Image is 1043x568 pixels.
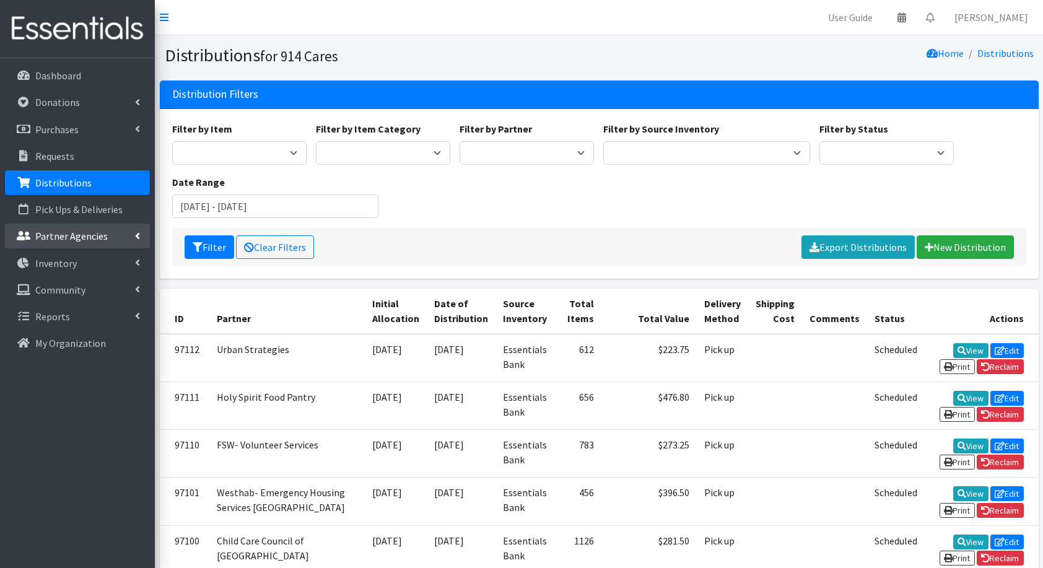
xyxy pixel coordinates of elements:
[5,277,150,302] a: Community
[697,334,748,382] td: Pick up
[953,439,988,453] a: View
[495,334,554,382] td: Essentials Bank
[953,535,988,549] a: View
[160,289,209,334] th: ID
[601,478,697,525] td: $396.50
[990,439,1024,453] a: Edit
[601,382,697,429] td: $476.80
[165,45,595,66] h1: Distributions
[818,5,883,30] a: User Guide
[427,289,495,334] th: Date of Distribution
[35,310,70,323] p: Reports
[867,334,925,382] td: Scheduled
[945,5,1038,30] a: [PERSON_NAME]
[925,289,1039,334] th: Actions
[172,175,225,190] label: Date Range
[5,170,150,195] a: Distributions
[990,486,1024,501] a: Edit
[554,430,601,478] td: 783
[160,334,209,382] td: 97112
[172,194,379,218] input: January 1, 2011 - December 31, 2011
[5,63,150,88] a: Dashboard
[35,203,123,216] p: Pick Ups & Deliveries
[867,478,925,525] td: Scheduled
[990,391,1024,406] a: Edit
[601,334,697,382] td: $223.75
[365,430,427,478] td: [DATE]
[460,121,532,136] label: Filter by Partner
[977,407,1024,422] a: Reclaim
[953,391,988,406] a: View
[977,551,1024,566] a: Reclaim
[495,382,554,429] td: Essentials Bank
[917,235,1014,259] a: New Distribution
[35,123,79,136] p: Purchases
[940,551,975,566] a: Print
[160,382,209,429] td: 97111
[160,430,209,478] td: 97110
[427,430,495,478] td: [DATE]
[977,503,1024,518] a: Reclaim
[990,535,1024,549] a: Edit
[185,235,234,259] button: Filter
[977,455,1024,470] a: Reclaim
[977,359,1024,374] a: Reclaim
[35,177,92,189] p: Distributions
[495,289,554,334] th: Source Inventory
[5,117,150,142] a: Purchases
[748,289,802,334] th: Shipping Cost
[5,197,150,222] a: Pick Ups & Deliveries
[495,478,554,525] td: Essentials Bank
[697,430,748,478] td: Pick up
[867,289,925,334] th: Status
[697,478,748,525] td: Pick up
[819,121,888,136] label: Filter by Status
[260,47,338,65] small: for 914 Cares
[940,455,975,470] a: Print
[427,478,495,525] td: [DATE]
[802,289,867,334] th: Comments
[172,88,258,101] h3: Distribution Filters
[35,257,77,269] p: Inventory
[172,121,232,136] label: Filter by Item
[601,289,697,334] th: Total Value
[953,343,988,358] a: View
[990,343,1024,358] a: Edit
[940,407,975,422] a: Print
[495,430,554,478] td: Essentials Bank
[35,150,74,162] p: Requests
[5,304,150,329] a: Reports
[365,334,427,382] td: [DATE]
[35,230,108,242] p: Partner Agencies
[5,144,150,168] a: Requests
[5,251,150,276] a: Inventory
[209,478,365,525] td: Westhab- Emergency Housing Services [GEOGRAPHIC_DATA]
[697,289,748,334] th: Delivery Method
[5,90,150,115] a: Donations
[35,69,81,82] p: Dashboard
[940,503,975,518] a: Print
[316,121,421,136] label: Filter by Item Category
[236,235,314,259] a: Clear Filters
[953,486,988,501] a: View
[603,121,719,136] label: Filter by Source Inventory
[365,478,427,525] td: [DATE]
[5,224,150,248] a: Partner Agencies
[697,382,748,429] td: Pick up
[554,382,601,429] td: 656
[209,289,365,334] th: Partner
[160,478,209,525] td: 97101
[927,47,964,59] a: Home
[35,337,106,349] p: My Organization
[427,382,495,429] td: [DATE]
[554,289,601,334] th: Total Items
[209,382,365,429] td: Holy Spirit Food Pantry
[35,284,85,296] p: Community
[365,289,427,334] th: Initial Allocation
[554,478,601,525] td: 456
[35,96,80,108] p: Donations
[940,359,975,374] a: Print
[5,331,150,356] a: My Organization
[365,382,427,429] td: [DATE]
[801,235,915,259] a: Export Distributions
